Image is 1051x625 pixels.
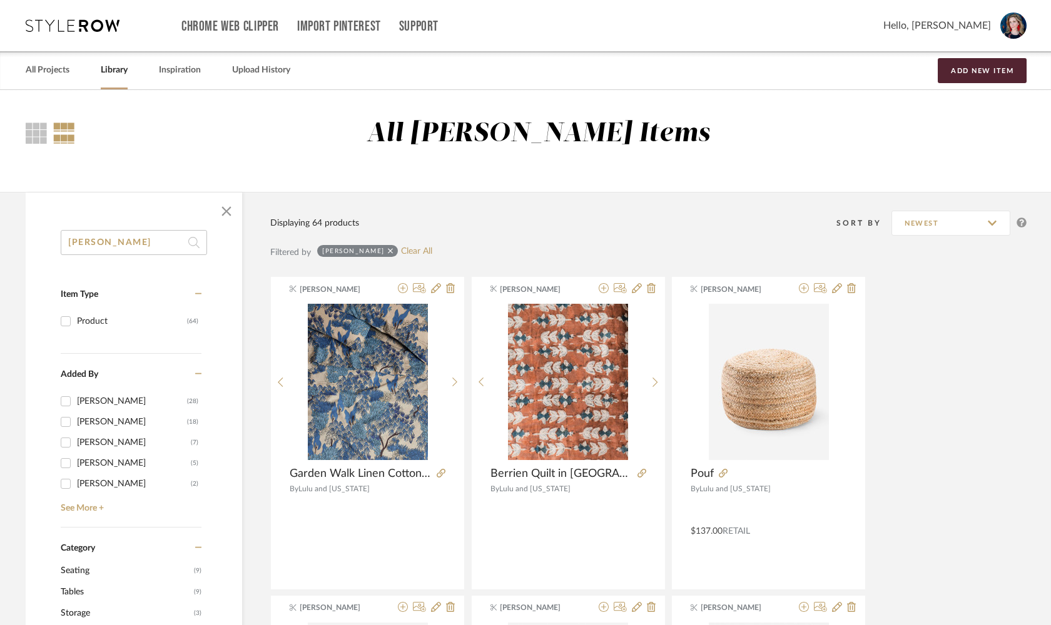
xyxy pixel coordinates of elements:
img: avatar [1000,12,1027,39]
span: (9) [194,561,201,581]
div: [PERSON_NAME] [322,247,385,255]
div: (7) [191,432,198,452]
div: [PERSON_NAME] [77,453,191,473]
img: Pouf [709,304,829,460]
a: Library [101,62,128,79]
div: [PERSON_NAME] [77,432,191,452]
span: Pouf [691,467,714,481]
button: Add New Item [938,58,1027,83]
span: Lulu and [US_STATE] [499,485,571,492]
a: Inspiration [159,62,201,79]
span: Tables [61,581,191,602]
a: Import Pinterest [297,21,381,32]
div: (64) [187,311,198,331]
span: By [691,485,699,492]
div: [PERSON_NAME] [77,391,187,411]
span: Seating [61,560,191,581]
a: See More + [58,494,201,514]
span: [PERSON_NAME] [300,284,378,295]
div: [PERSON_NAME] [77,474,191,494]
div: (5) [191,453,198,473]
img: Berrien Quilt in Sierra [508,304,628,460]
span: Lulu and [US_STATE] [699,485,771,492]
span: [PERSON_NAME] [300,602,378,613]
span: Lulu and [US_STATE] [298,485,370,492]
span: Added By [61,370,98,379]
div: Product [77,311,187,331]
span: [PERSON_NAME] [701,602,779,613]
span: Garden Walk Linen Cotton Sheet Set in Blue [290,467,432,481]
div: Displaying 64 products [270,216,359,230]
input: Search within 64 results [61,230,207,255]
span: Retail [723,527,750,536]
a: Upload History [232,62,290,79]
div: Sort By [836,217,891,229]
span: [PERSON_NAME] [701,284,779,295]
div: (18) [187,412,198,432]
span: Storage [61,602,191,624]
span: By [290,485,298,492]
div: (28) [187,391,198,411]
div: Filtered by [270,246,311,259]
span: Hello, [PERSON_NAME] [883,18,991,33]
div: (2) [191,474,198,494]
button: Close [214,199,239,224]
span: Item Type [61,290,98,299]
img: Garden Walk Linen Cotton Sheet Set in Blue [308,304,428,460]
span: By [490,485,499,492]
a: Support [399,21,439,32]
span: (9) [194,582,201,602]
div: [PERSON_NAME] [77,412,187,432]
span: Category [61,543,95,554]
span: [PERSON_NAME] [500,284,579,295]
a: Chrome Web Clipper [181,21,279,32]
span: (3) [194,603,201,623]
span: [PERSON_NAME] [500,602,579,613]
a: Clear All [401,246,432,257]
a: All Projects [26,62,69,79]
span: Berrien Quilt in [GEOGRAPHIC_DATA] [490,467,632,481]
div: All [PERSON_NAME] Items [367,118,711,150]
span: $137.00 [691,527,723,536]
